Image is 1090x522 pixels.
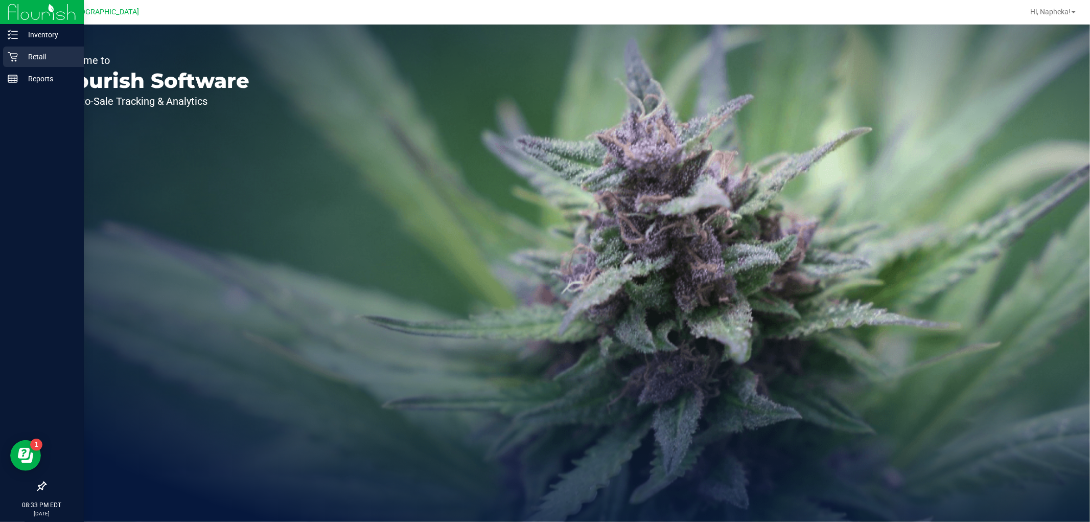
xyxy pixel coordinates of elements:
[10,440,41,471] iframe: Resource center
[55,71,249,91] p: Flourish Software
[8,30,18,40] inline-svg: Inventory
[8,74,18,84] inline-svg: Reports
[55,55,249,65] p: Welcome to
[18,73,79,85] p: Reports
[55,96,249,106] p: Seed-to-Sale Tracking & Analytics
[5,510,79,517] p: [DATE]
[5,501,79,510] p: 08:33 PM EDT
[18,51,79,63] p: Retail
[69,8,140,16] span: [GEOGRAPHIC_DATA]
[1030,8,1071,16] span: Hi, Napheka!
[18,29,79,41] p: Inventory
[30,439,42,451] iframe: Resource center unread badge
[8,52,18,62] inline-svg: Retail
